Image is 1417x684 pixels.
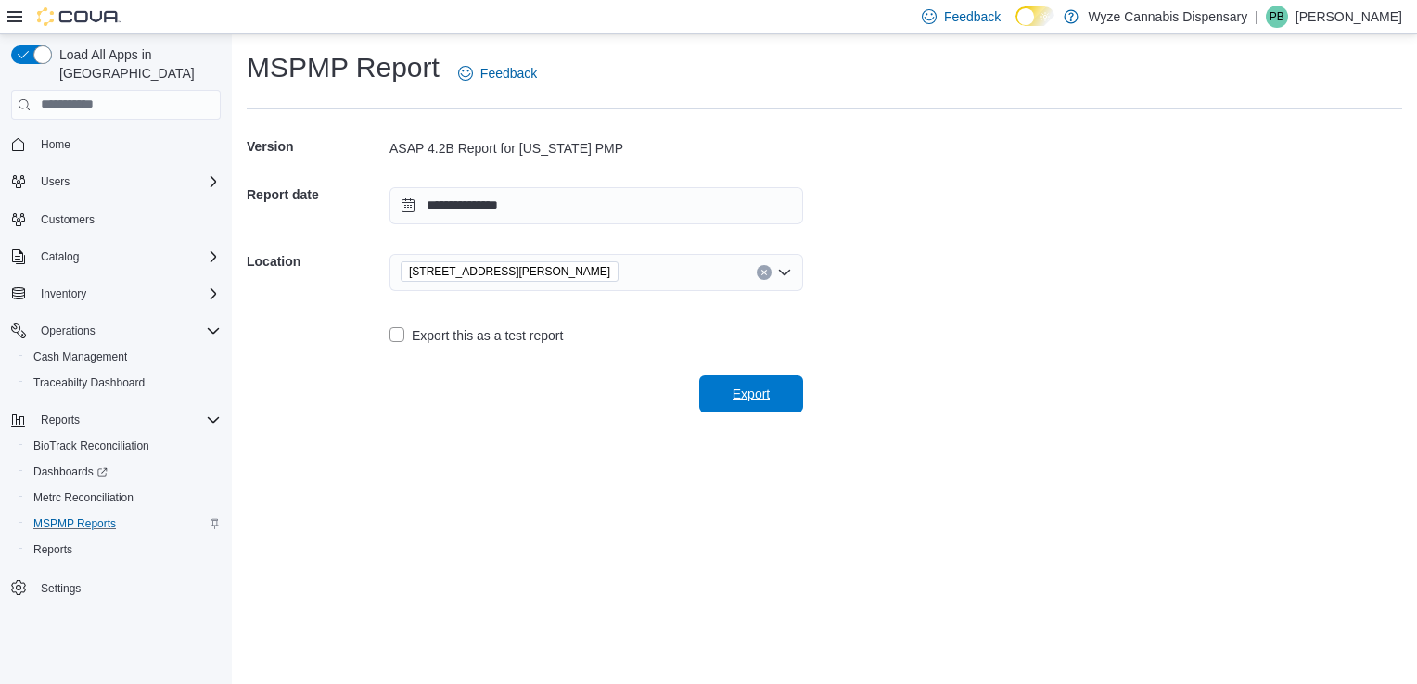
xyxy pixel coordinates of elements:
label: Export this as a test report [389,324,563,347]
h1: MSPMP Report [247,49,440,86]
span: Cash Management [26,346,221,368]
button: BioTrack Reconciliation [19,433,228,459]
span: Inventory [33,283,221,305]
a: BioTrack Reconciliation [26,435,157,457]
span: Reports [41,412,80,427]
a: Settings [33,577,88,600]
p: Wyze Cannabis Dispensary [1088,6,1247,28]
span: MSPMP Reports [26,513,221,535]
button: Operations [4,318,228,344]
span: Operations [41,323,96,338]
span: Users [33,171,221,193]
span: Home [41,137,70,152]
a: Home [33,133,78,156]
button: Traceabilty Dashboard [19,370,228,396]
button: Reports [33,409,87,431]
input: Press the down key to open a popover containing a calendar. [389,187,803,224]
span: Feedback [480,64,537,82]
a: Traceabilty Dashboard [26,372,152,394]
button: Metrc Reconciliation [19,485,228,511]
button: Open list of options [777,265,792,280]
button: Customers [4,206,228,233]
span: BioTrack Reconciliation [33,438,149,453]
a: Reports [26,538,80,561]
div: ASAP 4.2B Report for [US_STATE] PMP [389,139,803,158]
p: | [1255,6,1258,28]
span: Cash Management [33,349,127,364]
span: Inventory [41,286,86,301]
span: Catalog [33,246,221,268]
span: Customers [41,212,95,227]
span: Settings [41,581,81,596]
button: Reports [4,407,228,433]
span: Operations [33,320,221,342]
button: Reports [19,537,228,563]
span: Catalog [41,249,79,264]
button: MSPMP Reports [19,511,228,537]
button: Inventory [4,281,228,307]
a: MSPMP Reports [26,513,123,535]
span: Home [33,133,221,156]
a: Feedback [451,55,544,92]
span: Metrc Reconciliation [26,487,221,509]
a: Customers [33,209,102,231]
p: [PERSON_NAME] [1296,6,1402,28]
a: Cash Management [26,346,134,368]
button: Catalog [4,244,228,270]
a: Metrc Reconciliation [26,487,141,509]
span: Traceabilty Dashboard [33,375,145,390]
a: Dashboards [19,459,228,485]
span: Feedback [944,7,1001,26]
h5: Report date [247,176,386,213]
span: PB [1270,6,1284,28]
span: Reports [33,542,72,557]
h5: Version [247,128,386,165]
button: Users [33,171,77,193]
button: Catalog [33,246,86,268]
span: Export [733,385,770,403]
input: Dark Mode [1015,6,1054,26]
span: Reports [26,538,221,561]
span: 2300 S Harper Road [401,261,619,282]
span: Metrc Reconciliation [33,490,134,505]
h5: Location [247,243,386,280]
button: Users [4,169,228,195]
button: Cash Management [19,344,228,370]
span: Traceabilty Dashboard [26,372,221,394]
button: Export [699,375,803,412]
span: Customers [33,208,221,231]
span: BioTrack Reconciliation [26,435,221,457]
span: [STREET_ADDRESS][PERSON_NAME] [409,262,610,281]
span: Users [41,174,70,189]
span: Dark Mode [1015,26,1016,27]
nav: Complex example [11,123,221,650]
div: Paul Boone [1266,6,1288,28]
button: Inventory [33,283,94,305]
span: Dashboards [26,461,221,483]
span: Reports [33,409,221,431]
img: Cova [37,7,121,26]
button: Operations [33,320,103,342]
span: Load All Apps in [GEOGRAPHIC_DATA] [52,45,221,82]
span: MSPMP Reports [33,516,116,531]
button: Settings [4,574,228,601]
button: Clear input [757,265,772,280]
input: Accessible screen reader label [626,261,628,284]
span: Settings [33,576,221,599]
button: Home [4,131,228,158]
span: Dashboards [33,464,108,479]
a: Dashboards [26,461,115,483]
